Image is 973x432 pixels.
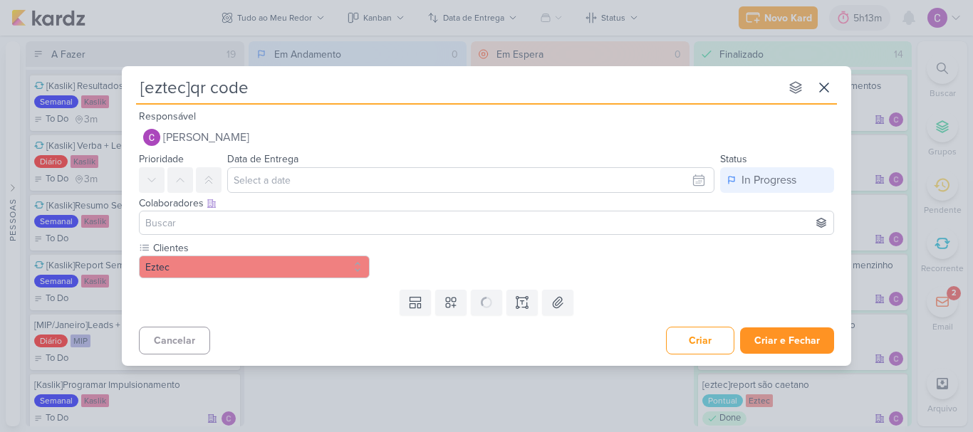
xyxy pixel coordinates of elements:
[139,327,210,354] button: Cancelar
[740,327,834,354] button: Criar e Fechar
[139,110,196,122] label: Responsável
[720,167,834,193] button: In Progress
[142,214,831,231] input: Buscar
[139,196,834,211] div: Colaboradores
[139,153,184,165] label: Prioridade
[152,241,370,255] label: Clientes
[139,255,370,278] button: Eztec
[163,129,249,146] span: [PERSON_NAME]
[143,129,160,146] img: Carlos Lima
[720,153,747,165] label: Status
[227,167,714,193] input: Select a date
[666,327,734,354] button: Criar
[742,172,796,189] div: In Progress
[136,75,780,100] input: Kard Sem Título
[139,125,834,150] button: [PERSON_NAME]
[227,153,298,165] label: Data de Entrega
